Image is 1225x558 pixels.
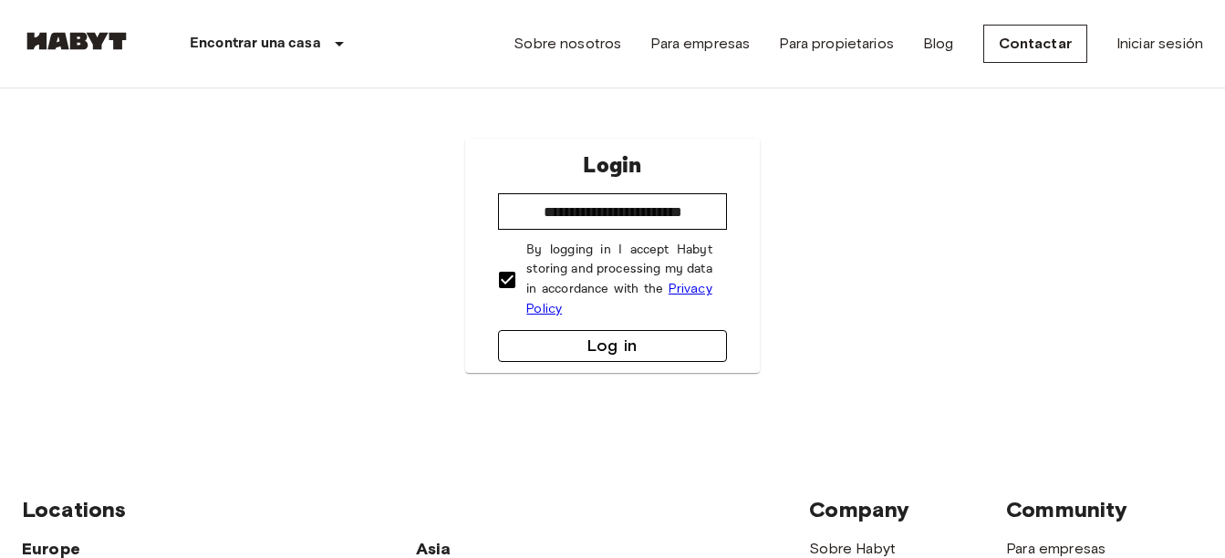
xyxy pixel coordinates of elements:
[650,33,750,55] a: Para empresas
[809,540,896,557] a: Sobre Habyt
[1006,496,1127,522] span: Community
[779,33,894,55] a: Para propietarios
[1006,540,1106,557] a: Para empresas
[498,330,726,362] button: Log in
[526,241,711,319] p: By logging in I accept Habyt storing and processing my data in accordance with the
[583,150,641,182] p: Login
[809,496,909,522] span: Company
[22,32,131,50] img: Habyt
[923,33,954,55] a: Blog
[22,496,126,522] span: Locations
[983,25,1087,63] a: Contactar
[190,33,321,55] p: Encontrar una casa
[514,33,621,55] a: Sobre nosotros
[1116,33,1203,55] a: Iniciar sesión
